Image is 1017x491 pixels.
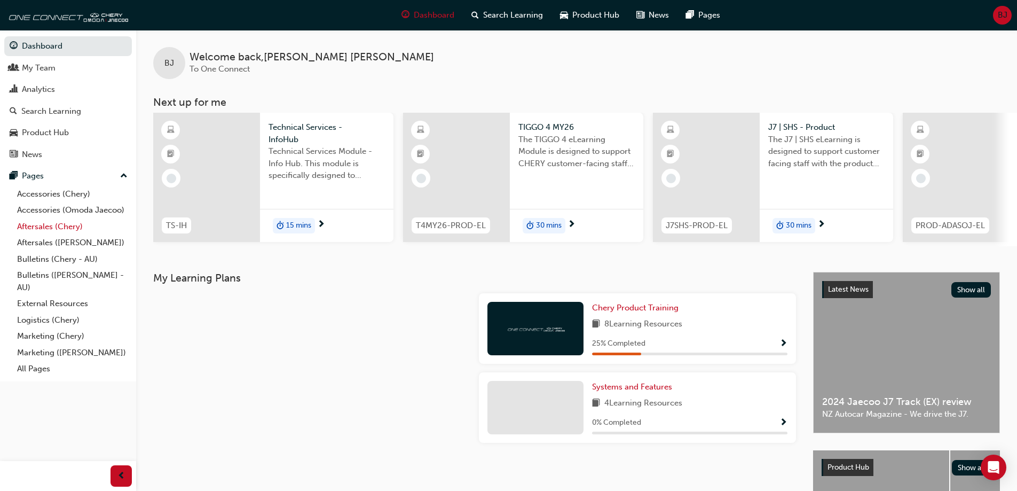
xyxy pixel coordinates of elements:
[13,186,132,202] a: Accessories (Chery)
[917,147,924,161] span: booktick-icon
[13,219,132,235] a: Aftersales (Chery)
[471,9,479,22] span: search-icon
[4,34,132,166] button: DashboardMy TeamAnalyticsSearch LearningProduct HubNews
[592,417,641,429] span: 0 % Completed
[13,312,132,329] a: Logistics (Chery)
[4,166,132,186] button: Pages
[4,123,132,143] a: Product Hub
[592,381,676,393] a: Systems and Features
[779,418,787,428] span: Show Progress
[817,220,825,230] span: next-icon
[592,318,600,331] span: book-icon
[828,285,869,294] span: Latest News
[993,6,1012,25] button: BJ
[560,9,568,22] span: car-icon
[677,4,729,26] a: pages-iconPages
[13,267,132,295] a: Bulletins ([PERSON_NAME] - AU)
[10,172,18,181] span: pages-icon
[666,174,676,183] span: learningRecordVerb_NONE-icon
[463,4,551,26] a: search-iconSearch Learning
[403,113,643,242] a: T4MY26-PROD-ELTIGGO 4 MY26The TIGGO 4 eLearning Module is designed to support CHERY customer-faci...
[4,80,132,99] a: Analytics
[401,9,409,22] span: guage-icon
[649,9,669,21] span: News
[153,113,393,242] a: TS-IHTechnical Services - InfoHubTechnical Services Module - Info Hub. This module is specificall...
[822,408,991,420] span: NZ Autocar Magazine - We drive the J7.
[414,9,454,21] span: Dashboard
[998,9,1007,21] span: BJ
[167,174,176,183] span: learningRecordVerb_NONE-icon
[286,220,311,232] span: 15 mins
[916,220,985,232] span: PROD-ADASOJ-EL
[604,397,682,410] span: 4 Learning Resources
[779,339,787,349] span: Show Progress
[952,460,992,476] button: Show all
[393,4,463,26] a: guage-iconDashboard
[416,174,426,183] span: learningRecordVerb_NONE-icon
[13,345,132,361] a: Marketing ([PERSON_NAME])
[506,323,565,333] img: oneconnect
[813,272,1000,433] a: Latest NewsShow all2024 Jaecoo J7 Track (EX) reviewNZ Autocar Magazine - We drive the J7.
[518,121,635,134] span: TIGGO 4 MY26
[164,57,174,69] span: BJ
[153,272,796,284] h3: My Learning Plans
[827,463,869,472] span: Product Hub
[269,145,385,182] span: Technical Services Module - Info Hub. This module is specifically designed to address the require...
[190,64,250,74] span: To One Connect
[786,220,811,232] span: 30 mins
[167,147,175,161] span: booktick-icon
[4,102,132,121] a: Search Learning
[417,147,424,161] span: booktick-icon
[277,219,284,233] span: duration-icon
[604,318,682,331] span: 8 Learning Resources
[166,220,187,232] span: TS-IH
[10,42,18,51] span: guage-icon
[13,202,132,219] a: Accessories (Omoda Jaecoo)
[551,4,628,26] a: car-iconProduct Hub
[22,83,55,96] div: Analytics
[22,170,44,182] div: Pages
[21,105,81,118] div: Search Learning
[416,220,486,232] span: T4MY26-PROD-EL
[526,219,534,233] span: duration-icon
[22,149,42,161] div: News
[10,85,18,95] span: chart-icon
[10,64,18,73] span: people-icon
[567,220,575,230] span: next-icon
[822,281,991,298] a: Latest NewsShow all
[13,295,132,312] a: External Resources
[667,147,674,161] span: booktick-icon
[5,4,128,26] img: oneconnect
[572,9,619,21] span: Product Hub
[317,220,325,230] span: next-icon
[167,123,175,137] span: learningResourceType_ELEARNING-icon
[10,150,18,160] span: news-icon
[768,121,885,134] span: J7 | SHS - Product
[13,235,132,251] a: Aftersales ([PERSON_NAME])
[822,396,991,408] span: 2024 Jaecoo J7 Track (EX) review
[592,302,683,314] a: Chery Product Training
[13,328,132,345] a: Marketing (Chery)
[779,416,787,430] button: Show Progress
[592,338,645,350] span: 25 % Completed
[536,220,562,232] span: 30 mins
[4,58,132,78] a: My Team
[776,219,784,233] span: duration-icon
[592,382,672,392] span: Systems and Features
[779,337,787,350] button: Show Progress
[951,282,991,298] button: Show all
[666,220,728,232] span: J7SHS-PROD-EL
[4,36,132,56] a: Dashboard
[667,123,674,137] span: learningResourceType_ELEARNING-icon
[117,470,125,483] span: prev-icon
[822,459,991,476] a: Product HubShow all
[10,128,18,138] span: car-icon
[269,121,385,145] span: Technical Services - InfoHub
[592,397,600,410] span: book-icon
[653,113,893,242] a: J7SHS-PROD-ELJ7 | SHS - ProductThe J7 | SHS eLearning is designed to support customer facing staf...
[636,9,644,22] span: news-icon
[4,145,132,165] a: News
[686,9,694,22] span: pages-icon
[13,361,132,377] a: All Pages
